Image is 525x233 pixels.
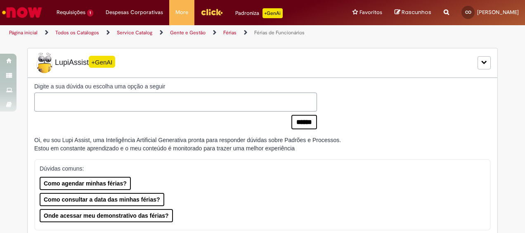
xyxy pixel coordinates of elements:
span: Favoritos [359,8,382,17]
img: Lupi [34,52,55,73]
a: Férias de Funcionários [254,29,305,36]
p: +GenAi [262,8,283,18]
span: [PERSON_NAME] [477,9,519,16]
span: Despesas Corporativas [106,8,163,17]
a: Rascunhos [395,9,431,17]
a: Todos os Catálogos [55,29,99,36]
ul: Trilhas de página [6,25,344,40]
button: Como agendar minhas férias? [40,177,131,190]
span: +GenAI [89,56,115,68]
a: Página inicial [9,29,38,36]
span: More [175,8,188,17]
img: ServiceNow [1,4,43,21]
p: Dúvidas comuns: [40,164,480,173]
div: Oi, eu sou Lupi Assist, uma Inteligência Artificial Generativa pronta para responder dúvidas sobr... [34,136,341,152]
div: LupiLupiAssist+GenAI [27,48,498,78]
span: LupiAssist [34,52,115,73]
button: Onde acessar meu demonstrativo das férias? [40,209,173,222]
a: Férias [223,29,236,36]
button: Como consultar a data das minhas férias? [40,193,164,206]
a: Service Catalog [117,29,152,36]
span: 1 [87,10,93,17]
div: Padroniza [235,8,283,18]
span: Rascunhos [402,8,431,16]
span: Requisições [57,8,85,17]
label: Digite a sua dúvida ou escolha uma opção a seguir [34,82,317,90]
span: CO [465,10,471,15]
a: Gente e Gestão [170,29,206,36]
img: click_logo_yellow_360x200.png [201,6,223,18]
